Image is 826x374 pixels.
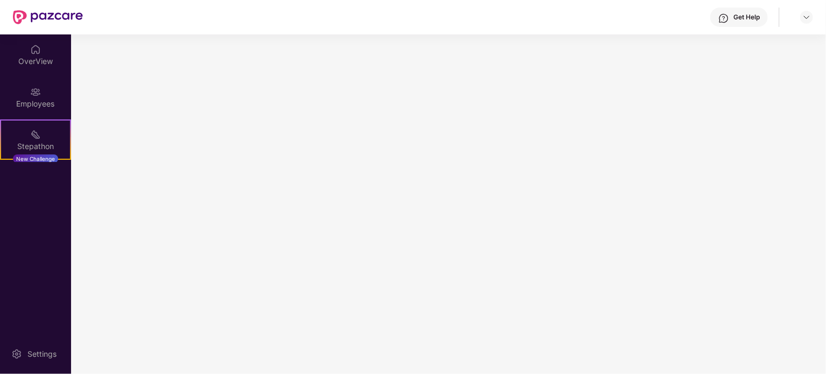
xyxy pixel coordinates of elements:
[13,10,83,24] img: New Pazcare Logo
[24,349,60,359] div: Settings
[13,154,58,163] div: New Challenge
[30,129,41,140] img: svg+xml;base64,PHN2ZyB4bWxucz0iaHR0cDovL3d3dy53My5vcmcvMjAwMC9zdmciIHdpZHRoPSIyMSIgaGVpZ2h0PSIyMC...
[30,87,41,97] img: svg+xml;base64,PHN2ZyBpZD0iRW1wbG95ZWVzIiB4bWxucz0iaHR0cDovL3d3dy53My5vcmcvMjAwMC9zdmciIHdpZHRoPS...
[802,13,811,22] img: svg+xml;base64,PHN2ZyBpZD0iRHJvcGRvd24tMzJ4MzIiIHhtbG5zPSJodHRwOi8vd3d3LnczLm9yZy8yMDAwL3N2ZyIgd2...
[11,349,22,359] img: svg+xml;base64,PHN2ZyBpZD0iU2V0dGluZy0yMHgyMCIgeG1sbnM9Imh0dHA6Ly93d3cudzMub3JnLzIwMDAvc3ZnIiB3aW...
[30,44,41,55] img: svg+xml;base64,PHN2ZyBpZD0iSG9tZSIgeG1sbnM9Imh0dHA6Ly93d3cudzMub3JnLzIwMDAvc3ZnIiB3aWR0aD0iMjAiIG...
[1,141,70,152] div: Stepathon
[718,13,729,24] img: svg+xml;base64,PHN2ZyBpZD0iSGVscC0zMngzMiIgeG1sbnM9Imh0dHA6Ly93d3cudzMub3JnLzIwMDAvc3ZnIiB3aWR0aD...
[733,13,760,22] div: Get Help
